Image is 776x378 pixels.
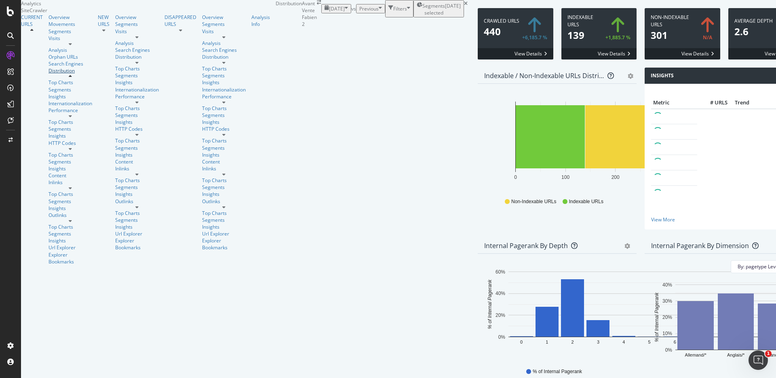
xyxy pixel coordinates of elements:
[48,230,92,237] a: Segments
[730,97,755,109] th: Trend
[48,93,92,100] a: Insights
[48,125,92,132] a: Segments
[48,172,92,179] div: Content
[651,72,674,80] h4: Insights
[48,198,92,205] a: Segments
[496,312,505,318] text: 20%
[202,14,246,21] a: Overview
[202,93,246,100] a: Performance
[202,47,237,53] a: Search Engines
[498,334,506,340] text: 0%
[202,137,246,144] div: Top Charts
[115,158,159,165] a: Content
[356,4,385,13] button: Previous
[351,5,356,12] span: vs
[765,350,772,357] span: 1
[251,14,270,28] a: Analysis Info
[202,125,246,132] a: HTTP Codes
[115,86,159,93] div: Internationalization
[48,35,92,42] a: Visits
[115,125,159,132] a: HTTP Codes
[202,151,246,158] div: Insights
[48,205,92,212] a: Insights
[48,212,92,219] a: Outlinks
[115,177,159,184] a: Top Charts
[115,198,159,205] a: Outlinks
[651,242,749,250] div: Internal Pagerank By Dimension
[115,230,159,237] a: Url Explorer
[662,331,672,336] text: 10%
[115,65,159,72] div: Top Charts
[48,191,92,197] a: Top Charts
[202,65,246,72] a: Top Charts
[48,179,92,186] a: Inlinks
[115,137,159,144] div: Top Charts
[48,28,92,35] div: Segments
[48,60,83,67] a: Search Engines
[115,191,159,197] a: Insights
[202,28,246,35] a: Visits
[202,230,246,237] div: Url Explorer
[202,165,246,172] a: Inlinks
[115,210,159,217] a: Top Charts
[48,107,92,114] a: Performance
[727,353,745,357] text: Anglais/*
[115,105,159,112] div: Top Charts
[654,292,660,342] text: % of Internal Pagerank
[561,174,569,180] text: 100
[48,140,92,147] div: HTTP Codes
[202,112,246,119] a: Segments
[115,165,159,172] a: Inlinks
[202,198,246,205] div: Outlinks
[48,251,92,265] a: Explorer Bookmarks
[202,191,246,197] div: Insights
[115,119,159,125] div: Insights
[48,158,92,165] div: Segments
[202,217,246,223] a: Segments
[202,158,246,165] div: Content
[115,79,159,86] a: Insights
[115,53,159,60] a: Distribution
[202,119,246,125] a: Insights
[484,242,568,250] div: Internal Pagerank by Depth
[48,47,92,53] a: Analysis
[202,210,246,217] div: Top Charts
[202,237,246,251] div: Explorer Bookmarks
[98,14,110,28] a: NEW URLS
[202,53,246,60] a: Distribution
[202,72,246,79] a: Segments
[21,7,276,14] div: SiteCrawler
[393,5,407,12] div: Filters
[662,314,672,320] text: 20%
[48,67,92,74] div: Distribution
[115,237,159,251] div: Explorer Bookmarks
[622,340,625,344] text: 4
[48,151,92,158] a: Top Charts
[651,97,697,109] th: Metric
[48,165,92,172] a: Insights
[445,2,461,16] div: [DATE]
[202,144,246,151] a: Segments
[496,291,505,296] text: 40%
[484,72,604,80] div: Indexable / Non-Indexable URLs Distribution
[202,79,246,86] div: Insights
